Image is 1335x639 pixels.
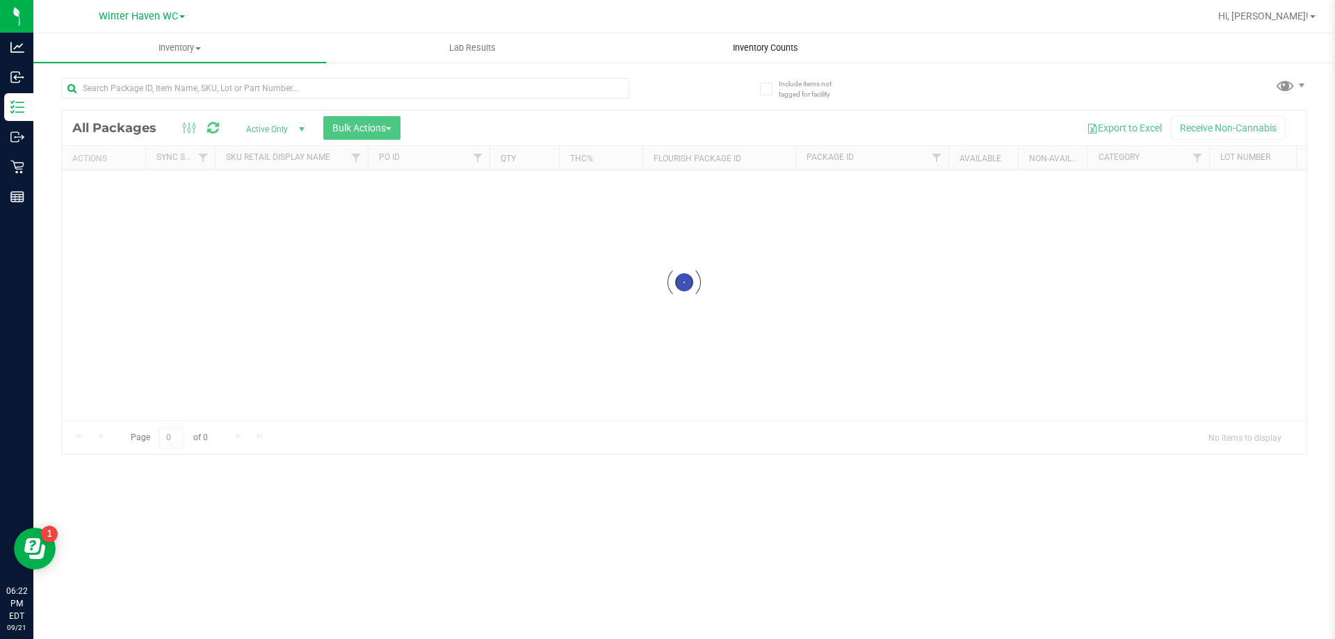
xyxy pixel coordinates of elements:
[10,40,24,54] inline-svg: Analytics
[1218,10,1309,22] span: Hi, [PERSON_NAME]!
[6,622,27,633] p: 09/21
[10,130,24,144] inline-svg: Outbound
[10,100,24,114] inline-svg: Inventory
[779,79,848,99] span: Include items not tagged for facility
[10,70,24,84] inline-svg: Inbound
[326,33,619,63] a: Lab Results
[430,42,515,54] span: Lab Results
[619,33,912,63] a: Inventory Counts
[41,526,58,542] iframe: Resource center unread badge
[33,33,326,63] a: Inventory
[14,528,56,569] iframe: Resource center
[10,190,24,204] inline-svg: Reports
[6,585,27,622] p: 06:22 PM EDT
[714,42,817,54] span: Inventory Counts
[61,78,629,99] input: Search Package ID, Item Name, SKU, Lot or Part Number...
[10,160,24,174] inline-svg: Retail
[33,42,326,54] span: Inventory
[99,10,178,22] span: Winter Haven WC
